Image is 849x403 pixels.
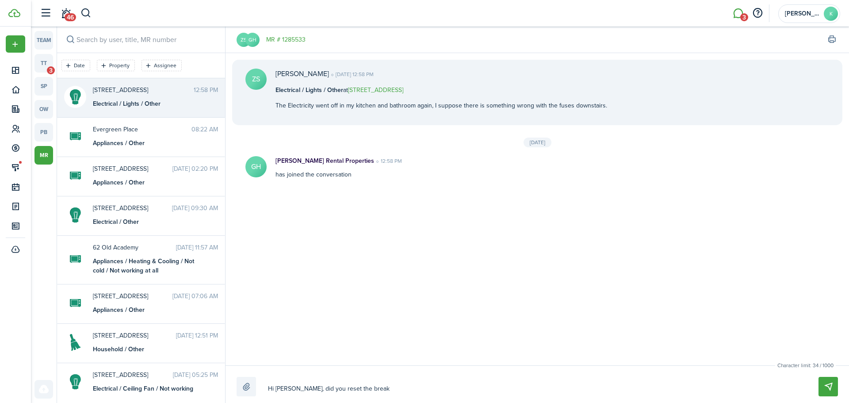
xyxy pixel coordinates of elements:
[267,156,719,179] div: has joined the conversation
[70,204,81,226] img: Electrical
[34,100,53,119] a: ow
[34,54,53,73] a: tt
[8,9,20,17] img: TenantCloud
[34,77,53,96] a: sp
[70,165,81,187] img: Appliances
[173,370,218,380] time: [DATE] 05:25 PM
[93,384,203,393] div: Electrical / Ceiling Fan / Not working
[275,156,374,165] p: [PERSON_NAME] Rental Properties
[237,33,251,47] avatar-text: ZS
[245,156,267,177] avatar-text: GH
[172,203,218,213] time: [DATE] 09:30 AM
[93,305,203,315] div: Appliances / Other
[57,27,225,53] input: search
[750,6,765,21] button: Open resource center
[64,34,76,46] button: Search
[34,123,53,142] a: pb
[172,164,218,173] time: [DATE] 02:20 PM
[70,248,81,270] img: Appliances
[70,292,81,314] img: Appliances
[93,138,203,148] div: Appliances / Other
[266,35,306,44] a: MR # 1285533
[275,101,607,110] p: The Electricity went off in my kitchen and bathroom again, I suppose there is something wrong wit...
[172,292,218,301] time: [DATE] 07:06 AM
[37,5,54,22] button: Open sidebar
[97,60,135,71] filter-tag: Open filter
[245,69,267,90] avatar-text: ZS
[109,61,130,69] filter-tag-label: Property
[176,243,218,252] time: [DATE] 11:57 AM
[57,2,74,25] a: Notifications
[47,66,55,74] span: 3
[775,361,836,369] small: Character limit: 34 / 1000
[824,7,838,21] avatar-text: K
[93,345,203,354] div: Household / Other
[61,60,90,71] filter-tag: Open filter
[275,85,607,95] p: at
[70,331,81,353] img: Household
[818,377,838,396] button: Send
[80,6,92,21] button: Search
[65,13,76,21] span: 46
[93,178,203,187] div: Appliances / Other
[93,292,172,301] span: 241 Pearl St
[275,85,343,95] b: Electrical / Lights / Other
[329,70,374,78] time: [DATE] 12:58 PM
[93,331,176,340] span: 15 Park St.
[93,203,172,213] span: 2 Tyler St.
[70,125,81,147] img: Appliances
[93,125,191,134] span: Evergreen Place
[141,60,182,71] filter-tag: Open filter
[93,257,203,275] div: Appliances / Heating & Cooling / Not cold / Not working at all
[74,61,85,69] filter-tag-label: Date
[191,125,218,134] time: 08:22 AM
[524,138,551,147] div: [DATE]
[785,11,820,17] span: Kaitlyn
[34,31,53,50] a: team
[70,371,81,393] img: Electrical
[176,331,218,340] time: [DATE] 12:51 PM
[245,33,260,47] avatar-text: GH
[93,243,176,252] span: 62 Old Academy
[93,99,203,108] div: Electrical / Lights / Other
[154,61,176,69] filter-tag-label: Assignee
[275,69,329,79] p: [PERSON_NAME]
[93,370,173,380] span: 62 Lincoln St.
[6,35,25,53] button: Open menu
[826,34,838,46] button: Print
[34,146,53,165] a: mr
[194,85,218,95] time: 12:58 PM
[93,164,172,173] span: 245 Pearl St.
[348,85,403,95] a: [STREET_ADDRESS]
[93,217,203,226] div: Electrical / Other
[374,157,402,165] time: 12:58 PM
[70,86,81,108] img: Electrical
[93,85,194,95] span: 241 Pearl St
